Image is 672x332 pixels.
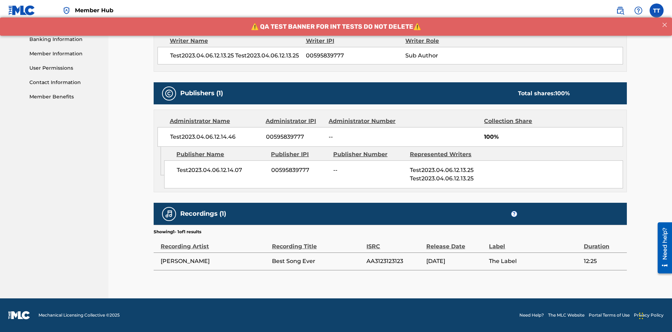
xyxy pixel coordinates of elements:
[271,150,328,159] div: Publisher IPI
[631,4,645,18] div: Help
[161,257,268,265] span: [PERSON_NAME]
[170,133,261,141] span: Test2023.04.06.12.14.46
[170,117,260,125] div: Administrator Name
[306,37,406,45] div: Writer IPI
[589,312,630,318] a: Portal Terms of Use
[650,4,664,18] div: User Menu
[329,133,401,141] span: --
[518,89,570,98] div: Total shares:
[613,4,627,18] a: Public Search
[272,235,363,251] div: Recording Title
[637,298,672,332] iframe: Chat Widget
[8,5,35,15] img: MLC Logo
[154,229,201,235] p: Showing 1 - 1 of 1 results
[410,150,481,159] div: Represented Writers
[266,117,323,125] div: Administrator IPI
[29,64,100,72] a: User Permissions
[29,36,100,43] a: Banking Information
[366,257,423,265] span: AA3123123123
[584,257,623,265] span: 12:25
[165,89,173,98] img: Publishers
[161,235,268,251] div: Recording Artist
[366,235,423,251] div: ISRC
[548,312,584,318] a: The MLC Website
[584,235,623,251] div: Duration
[484,133,623,141] span: 100%
[271,166,328,174] span: 00595839777
[165,210,173,218] img: Recordings
[29,93,100,101] a: Member Benefits
[333,166,405,174] span: --
[489,257,580,265] span: The Label
[616,6,624,15] img: search
[511,211,517,217] span: ?
[251,5,421,13] span: ⚠️ QA TEST BANNER FOR INT TESTS DO NOT DELETE⚠️
[306,51,405,60] span: 00595839777
[410,167,474,182] span: Test2023.04.06.12.13.25 Test2023.04.06.12.13.25
[634,312,664,318] a: Privacy Policy
[634,6,643,15] img: help
[176,150,266,159] div: Publisher Name
[333,150,405,159] div: Publisher Number
[29,79,100,86] a: Contact Information
[405,51,496,60] span: Sub Author
[329,117,401,125] div: Administrator Number
[484,117,552,125] div: Collection Share
[266,133,324,141] span: 00595839777
[180,210,226,218] h5: Recordings (1)
[180,89,223,97] h5: Publishers (1)
[405,37,496,45] div: Writer Role
[555,90,570,97] span: 100 %
[652,220,672,277] iframe: Resource Center
[62,6,71,15] img: Top Rightsholder
[170,51,306,60] span: Test2023.04.06.12.13.25 Test2023.04.06.12.13.25
[639,305,643,326] div: Drag
[38,312,120,318] span: Mechanical Licensing Collective © 2025
[170,37,306,45] div: Writer Name
[29,50,100,57] a: Member Information
[426,235,485,251] div: Release Date
[489,235,580,251] div: Label
[75,6,113,14] span: Member Hub
[426,257,485,265] span: [DATE]
[177,166,266,174] span: Test2023.04.06.12.14.07
[272,257,363,265] span: Best Song Ever
[8,311,30,319] img: logo
[519,312,544,318] a: Need Help?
